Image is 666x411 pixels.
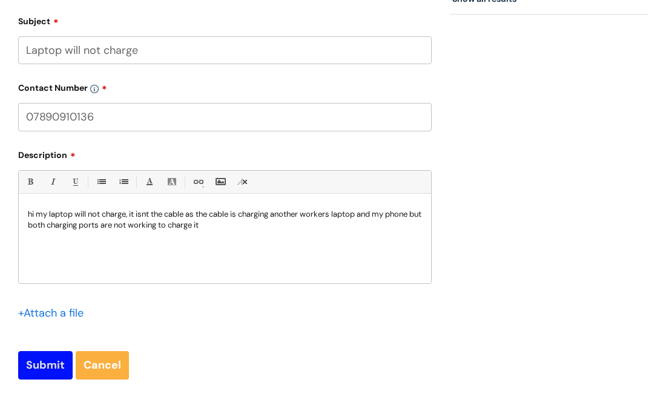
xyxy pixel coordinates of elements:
[142,174,157,189] a: Font Color
[90,85,99,93] img: info-icon.svg
[76,351,129,379] a: Cancel
[93,174,108,189] a: • Unordered List (Ctrl-Shift-7)
[164,174,179,189] a: Back Color
[190,174,205,189] a: Link
[18,146,432,160] label: Description
[45,174,60,189] a: Italic (Ctrl-I)
[18,351,73,379] input: Submit
[213,174,228,189] a: Insert Image...
[67,174,82,189] a: Underline(Ctrl-U)
[28,209,422,231] p: hi my laptop will not charge, it isnt the cable as the cable is charging another workers laptop a...
[116,174,131,189] a: 1. Ordered List (Ctrl-Shift-8)
[18,79,432,93] label: Contact Number
[18,303,91,323] div: Attach a file
[18,12,432,27] label: Subject
[235,174,250,189] a: Remove formatting (Ctrl-\)
[22,174,38,189] a: Bold (Ctrl-B)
